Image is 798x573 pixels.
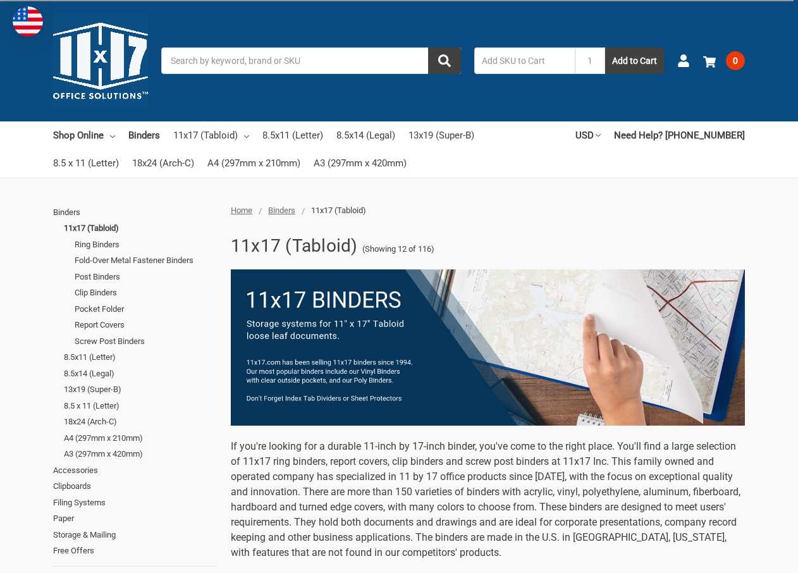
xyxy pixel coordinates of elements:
a: Post Binders [75,269,217,285]
a: Filing Systems [53,495,217,511]
button: Add to Cart [605,47,664,74]
a: Need Help? [PHONE_NUMBER] [614,121,745,149]
a: Accessories [53,462,217,479]
a: Paper [53,510,217,527]
input: Search by keyword, brand or SKU [161,47,461,74]
a: Storage & Mailing [53,527,217,543]
a: 18x24 (Arch-C) [132,149,194,177]
a: Pocket Folder [75,301,217,317]
a: A4 (297mm x 210mm) [207,149,300,177]
span: 11x17 (Tabloid) [311,206,366,215]
a: USD [575,121,601,149]
a: A3 (297mm x 420mm) [64,446,217,462]
a: 11x17 (Tabloid) [64,220,217,237]
a: 11x17 (Tabloid) [173,121,249,149]
a: Binders [268,206,295,215]
img: 11x17.com [53,13,148,108]
a: Clipboards [53,478,217,495]
a: 8.5x14 (Legal) [336,121,395,149]
a: 8.5 x 11 (Letter) [53,149,119,177]
a: A3 (297mm x 420mm) [314,149,407,177]
a: Report Covers [75,317,217,333]
a: Shop Online [53,121,115,149]
a: A4 (297mm x 210mm) [64,430,217,447]
a: Clip Binders [75,285,217,301]
a: Screw Post Binders [75,333,217,350]
a: Binders [53,204,217,221]
span: (Showing 12 of 116) [362,243,434,256]
a: 8.5x14 (Legal) [64,366,217,382]
h1: 11x17 (Tabloid) [231,230,358,262]
a: Ring Binders [75,237,217,253]
a: 13x19 (Super-B) [408,121,474,149]
input: Add SKU to Cart [474,47,575,74]
a: Free Offers [53,543,217,559]
a: Home [231,206,252,215]
a: 8.5 x 11 (Letter) [64,398,217,414]
a: 8.5x11 (Letter) [262,121,323,149]
a: 18x24 (Arch-C) [64,414,217,430]
span: If you're looking for a durable 11-inch by 17-inch binder, you've come to the right place. You'll... [231,440,740,558]
img: duty and tax information for United States [13,6,43,37]
a: Binders [128,121,160,149]
a: Fold-Over Metal Fastener Binders [75,252,217,269]
img: binders-1-.png [231,269,745,426]
span: 0 [726,51,745,70]
a: 0 [703,44,745,77]
a: 13x19 (Super-B) [64,381,217,398]
a: 8.5x11 (Letter) [64,349,217,366]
